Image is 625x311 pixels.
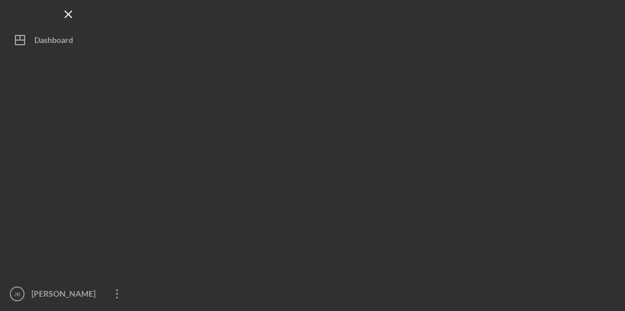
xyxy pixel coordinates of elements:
div: Dashboard [34,29,73,54]
button: JB[PERSON_NAME] [6,282,132,305]
button: Dashboard [6,29,132,52]
text: JB [14,291,20,297]
div: [PERSON_NAME] [29,282,103,308]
